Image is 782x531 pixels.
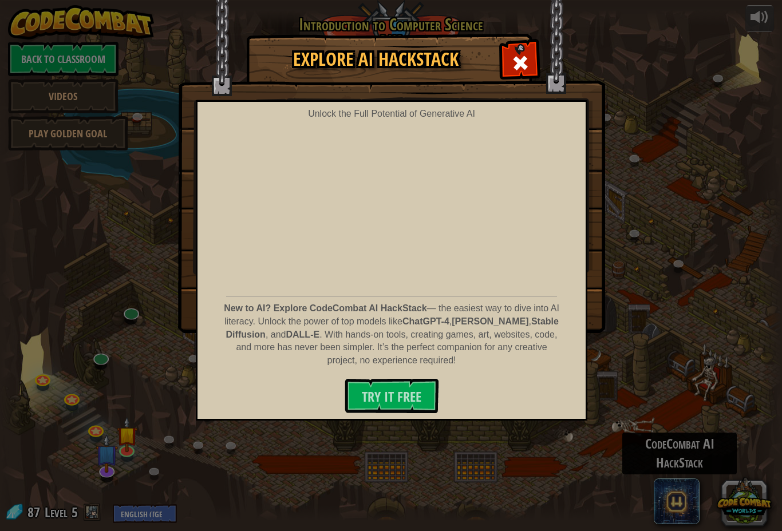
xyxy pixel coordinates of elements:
[203,108,580,121] div: Unlock the Full Potential of Generative AI
[222,302,561,367] p: — the easiest way to dive into AI literacy. Unlock the power of top models like , , , and . With ...
[224,303,426,313] strong: New to AI? Explore CodeCombat AI HackStack
[226,316,559,339] strong: Stable Diffusion
[362,387,421,406] span: Try It Free
[402,316,449,326] strong: ChatGPT-4
[345,379,439,413] button: Try It Free
[258,49,493,69] h1: Explore AI HackStack
[286,330,319,339] strong: DALL-E
[452,316,528,326] strong: [PERSON_NAME]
